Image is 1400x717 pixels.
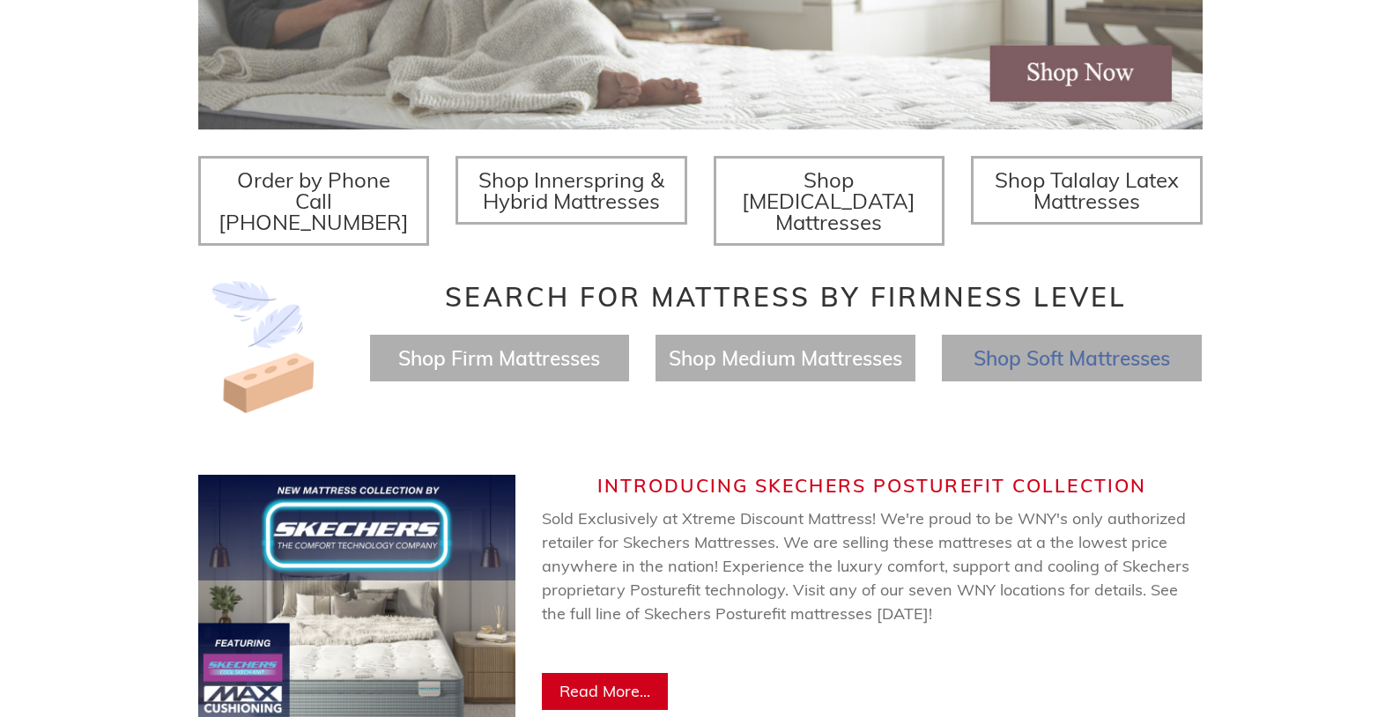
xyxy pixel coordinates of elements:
a: Shop [MEDICAL_DATA] Mattresses [714,156,945,246]
span: Shop Talalay Latex Mattresses [995,166,1179,214]
a: Shop Medium Mattresses [669,345,902,371]
span: Sold Exclusively at Xtreme Discount Mattress! We're proud to be WNY's only authorized retailer fo... [542,508,1189,671]
img: Image-of-brick- and-feather-representing-firm-and-soft-feel [198,281,330,413]
span: Read More... [559,681,650,701]
span: Order by Phone Call [PHONE_NUMBER] [219,166,409,235]
a: Order by Phone Call [PHONE_NUMBER] [198,156,430,246]
span: Introducing Skechers Posturefit Collection [597,474,1146,497]
span: Shop [MEDICAL_DATA] Mattresses [742,166,915,235]
span: Search for Mattress by Firmness Level [445,280,1127,314]
a: Shop Soft Mattresses [974,345,1170,371]
a: Shop Innerspring & Hybrid Mattresses [456,156,687,225]
a: Shop Talalay Latex Mattresses [971,156,1203,225]
a: Read More... [542,673,668,710]
span: Shop Innerspring & Hybrid Mattresses [478,166,664,214]
a: Shop Firm Mattresses [398,345,600,371]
